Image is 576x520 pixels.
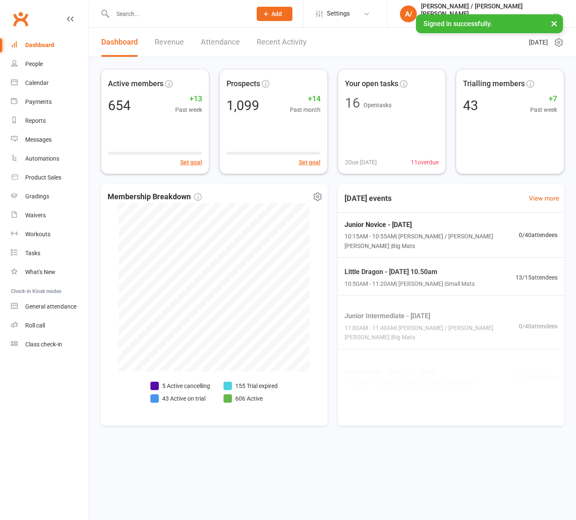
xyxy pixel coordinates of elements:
span: Active members [108,78,163,90]
a: View more [529,193,559,203]
a: What's New [11,263,89,282]
span: 13 / 15 attendees [516,273,558,282]
span: Little Dragon - [DATE] 10.50am [345,267,475,277]
a: Recent Activity [257,28,307,57]
a: Gradings [11,187,89,206]
div: Roll call [25,322,45,329]
div: Dashboard [25,42,54,48]
a: Calendar [11,74,89,92]
button: Set goal [180,158,202,167]
a: Automations [11,149,89,168]
span: 0 / 40 attendees [519,322,558,331]
span: Junior Novice - [DATE] [345,219,519,230]
div: Reports [25,117,46,124]
span: 11:30AM - 12:00PM | [PERSON_NAME] | Small Mats [345,378,475,388]
span: +13 [175,93,202,105]
a: Attendance [201,28,240,57]
li: 5 Active cancelling [150,381,210,391]
div: People [25,61,43,67]
a: Messages [11,130,89,149]
div: Gradings [25,193,49,200]
a: Tasks [11,244,89,263]
div: A/ [400,5,417,22]
div: [PERSON_NAME] / [PERSON_NAME] [PERSON_NAME] [421,3,552,18]
span: Add [271,11,282,17]
span: 11:00AM - 11:40AM | [PERSON_NAME] / [PERSON_NAME] [PERSON_NAME] | Big Mats [345,323,519,342]
div: Class check-in [25,341,62,348]
span: 10:15AM - 10:55AM | [PERSON_NAME] / [PERSON_NAME] [PERSON_NAME] | Big Mats [345,232,519,251]
span: Membership Breakdown [108,191,202,203]
div: 43 [463,99,478,112]
span: Kinder Ninja - [DATE] 11.30am [345,366,475,377]
div: 1,099 [226,99,259,112]
a: Roll call [11,316,89,335]
div: Calendar [25,79,49,86]
div: 654 [108,99,131,112]
span: Prospects [226,78,260,90]
span: Open tasks [363,102,392,108]
div: General attendance [25,303,76,310]
a: Payments [11,92,89,111]
div: Workouts [25,231,50,238]
a: Product Sales [11,168,89,187]
div: Payments [25,98,52,105]
div: Tasks [25,250,40,256]
a: Dashboard [11,36,89,55]
div: Product Sales [25,174,61,181]
button: Set goal [299,158,321,167]
span: 0 / 40 attendees [519,230,558,240]
span: Your open tasks [345,78,398,90]
span: Past week [175,105,202,114]
a: Workouts [11,225,89,244]
li: 155 Trial expired [224,381,278,391]
a: Waivers [11,206,89,225]
span: Trialling members [463,78,525,90]
div: 16 [345,96,360,110]
div: Messages [25,136,52,143]
input: Search... [110,8,246,20]
span: 11 overdue [411,158,439,167]
span: +14 [290,93,321,105]
a: Clubworx [10,8,31,29]
span: Settings [327,4,350,23]
span: Past week [530,105,557,114]
li: 606 Active [224,394,278,403]
span: Signed in successfully. [423,20,492,28]
button: Add [257,7,292,21]
span: +7 [530,93,557,105]
span: Junior Intermediate - [DATE] [345,311,519,322]
span: 13 / 15 attendees [516,372,558,381]
span: 2 Due [DATE] [345,158,377,167]
div: What's New [25,269,55,275]
span: [DATE] [529,37,548,48]
a: Reports [11,111,89,130]
a: Revenue [155,28,184,57]
a: Dashboard [101,28,138,57]
h3: [DATE] events [338,191,398,206]
li: 43 Active on trial [150,394,210,403]
div: Waivers [25,212,46,219]
a: General attendance kiosk mode [11,297,89,316]
span: 10:50AM - 11:20AM | [PERSON_NAME] | Small Mats [345,279,475,288]
div: Automations [25,155,59,162]
a: Class kiosk mode [11,335,89,354]
a: People [11,55,89,74]
button: × [547,14,562,32]
span: Past month [290,105,321,114]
